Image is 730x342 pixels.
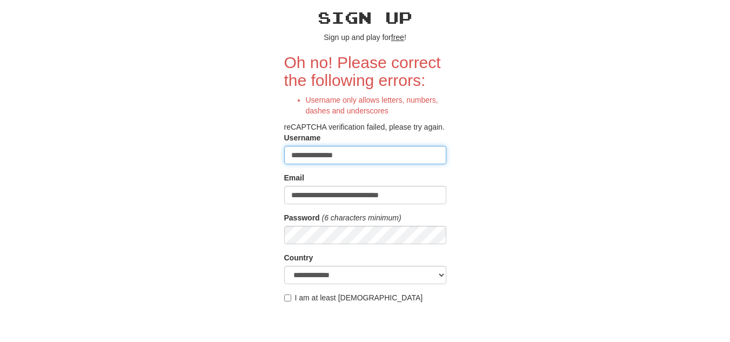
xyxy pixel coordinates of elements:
[284,212,320,223] label: Password
[284,252,313,263] label: Country
[284,9,446,26] h2: Sign up
[391,33,404,42] u: free
[284,53,446,89] h2: Oh no! Please correct the following errors:
[284,132,321,143] label: Username
[322,213,401,222] em: (6 characters minimum)
[284,294,291,301] input: I am at least [DEMOGRAPHIC_DATA]
[284,172,304,183] label: Email
[284,32,446,43] p: Sign up and play for !
[284,292,423,303] label: I am at least [DEMOGRAPHIC_DATA]
[306,95,446,116] li: Username only allows letters, numbers, dashes and underscores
